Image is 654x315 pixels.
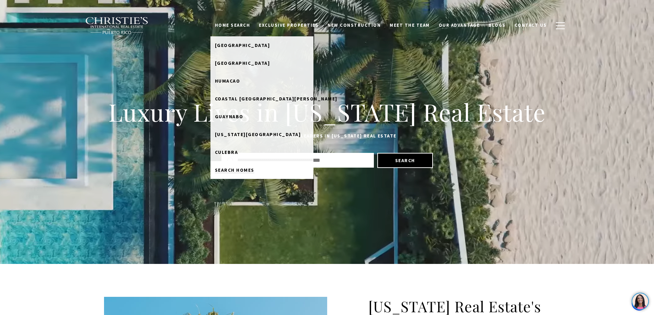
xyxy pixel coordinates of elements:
[515,22,547,28] span: Contact Us
[210,90,313,108] a: Coastal [GEOGRAPHIC_DATA][PERSON_NAME]
[210,108,313,125] a: Guaynabo
[4,4,20,20] img: be3d4b55-7850-4bcb-9297-a2f9cd376e78.png
[434,19,484,32] a: Our Advantage
[210,72,313,90] a: Humacao
[104,97,550,127] h1: Luxury Lives in [US_STATE] Real Estate
[215,60,270,66] span: [GEOGRAPHIC_DATA]
[484,19,510,32] a: Blogs
[215,96,337,102] span: Coastal [GEOGRAPHIC_DATA][PERSON_NAME]
[489,22,506,28] span: Blogs
[385,19,434,32] a: Meet the Team
[85,17,149,35] img: Christie's International Real Estate black text logo
[210,143,313,161] a: Culebra
[215,131,301,137] span: [US_STATE][GEOGRAPHIC_DATA]
[210,125,313,143] a: [US_STATE][GEOGRAPHIC_DATA]
[215,149,238,155] span: Culebra
[215,113,243,120] span: Guaynabo
[328,22,381,28] span: New Construction
[377,153,433,168] button: Search
[210,54,313,72] a: [GEOGRAPHIC_DATA]
[210,161,313,179] a: Search Homes
[323,19,385,32] a: New Construction
[210,19,255,32] a: Home Search
[254,19,323,32] a: Exclusive Properties
[215,42,270,48] span: [GEOGRAPHIC_DATA]
[215,78,240,84] span: Humacao
[215,167,254,173] span: Search Homes
[104,132,550,140] p: Work with the leaders in [US_STATE] Real Estate
[439,22,480,28] span: Our Advantage
[210,36,313,54] a: [GEOGRAPHIC_DATA]
[259,22,319,28] span: Exclusive Properties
